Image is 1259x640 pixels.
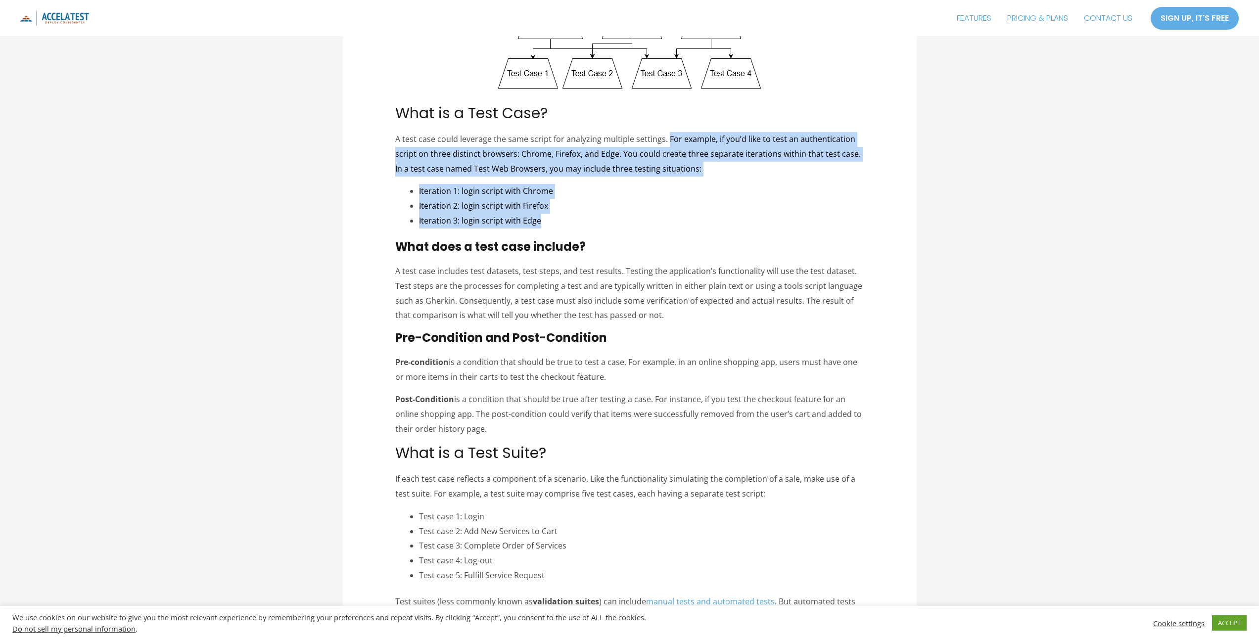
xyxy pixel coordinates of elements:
li: Test case 4: Log-out [419,553,864,568]
h2: What is a Test Case? [395,104,864,122]
strong: validation suites [533,596,599,607]
p: is a condition that should be true to test a case. For example, in an online shopping app, users ... [395,355,864,384]
div: . [12,624,877,633]
li: Test case 1: Login [419,509,864,524]
li: Iteration 3: login script with Edge [419,214,864,229]
p: A test case could leverage the same script for analyzing multiple settings. For example, if you’d... [395,132,864,176]
h2: What is a Test Suite? [395,444,864,462]
a: Do not sell my personal information [12,624,136,634]
a: Cookie settings [1153,619,1205,628]
li: Test case 3: Complete Order of Services [419,539,864,553]
a: FEATURES [949,6,999,31]
li: Iteration 1: login script with Chrome [419,184,864,199]
li: Iteration 2: login script with Firefox [419,199,864,214]
p: If each test case reflects a component of a scenario. Like the functionality simulating the compl... [395,472,864,501]
strong: Pre-condition [395,357,449,367]
h3: Pre-Condition and Post-Condition [395,331,864,345]
p: A test case includes test datasets, test steps, and test results. Testing the application’s funct... [395,264,864,323]
div: We use cookies on our website to give you the most relevant experience by remembering your prefer... [12,613,877,633]
p: is a condition that should be true after testing a case. For instance, if you test the checkout f... [395,392,864,436]
a: CONTACT US [1076,6,1140,31]
h3: What does a test case include? [395,240,864,254]
a: PRICING & PLANS [999,6,1076,31]
li: Test case 5: Fulfill Service Request [419,568,864,583]
a: ACCEPT [1212,615,1247,631]
nav: Site Navigation [949,6,1140,31]
a: SIGN UP, IT'S FREE [1150,6,1239,30]
a: manual tests and automated tests [646,596,775,607]
img: icon [20,10,89,26]
strong: Post-Condition [395,394,454,405]
li: Test case 2: Add New Services to Cart [419,524,864,539]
